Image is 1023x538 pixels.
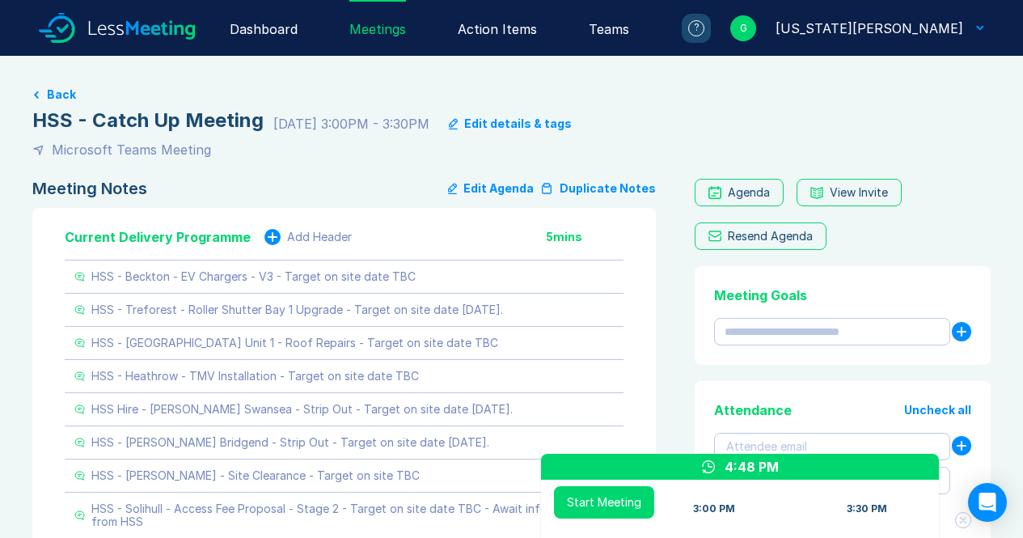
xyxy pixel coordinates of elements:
[730,15,756,41] div: G
[52,140,211,159] div: Microsoft Teams Meeting
[448,179,534,198] button: Edit Agenda
[695,222,826,250] button: Resend Agenda
[464,117,572,130] div: Edit details & tags
[449,117,572,130] button: Edit details & tags
[287,231,352,244] div: Add Header
[554,486,654,519] button: Start Meeting
[797,179,902,206] button: View Invite
[714,400,792,420] div: Attendance
[91,270,416,283] div: HSS - Beckton - EV Chargers - V3 - Target on site date TBC
[688,20,704,36] div: ?
[714,286,971,305] div: Meeting Goals
[32,108,264,133] div: HSS - Catch Up Meeting
[546,231,624,244] div: 5 mins
[847,502,887,515] div: 3:30 PM
[728,186,770,199] div: Agenda
[32,179,147,198] div: Meeting Notes
[693,502,735,515] div: 3:00 PM
[662,14,711,43] a: ?
[91,303,503,316] div: HSS - Treforest - Roller Shutter Bay 1 Upgrade - Target on site date [DATE].
[728,230,813,243] div: Resend Agenda
[91,337,498,349] div: HSS - [GEOGRAPHIC_DATA] Unit 1 - Roof Repairs - Target on site date TBC
[830,186,888,199] div: View Invite
[695,179,784,206] a: Agenda
[91,502,614,528] div: HSS - Solihull - Access Fee Proposal - Stage 2 - Target on site date TBC - Await information from...
[264,229,352,245] button: Add Header
[725,457,779,477] div: 4:48 PM
[91,370,419,383] div: HSS - Heathrow - TMV Installation - Target on site date TBC
[91,436,489,449] div: HSS - [PERSON_NAME] Bridgend - Strip Out - Target on site date [DATE].
[968,483,1007,522] div: Open Intercom Messenger
[904,404,971,417] button: Uncheck all
[540,179,656,198] button: Duplicate Notes
[91,403,513,416] div: HSS Hire - [PERSON_NAME] Swansea - Strip Out - Target on site date [DATE].
[273,114,429,133] div: [DATE] 3:00PM - 3:30PM
[776,19,963,38] div: Georgia Kellie
[65,227,251,247] div: Current Delivery Programme
[47,88,76,101] button: Back
[91,469,420,482] div: HSS - [PERSON_NAME] - Site Clearance - Target on site TBC
[32,88,991,101] a: Back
